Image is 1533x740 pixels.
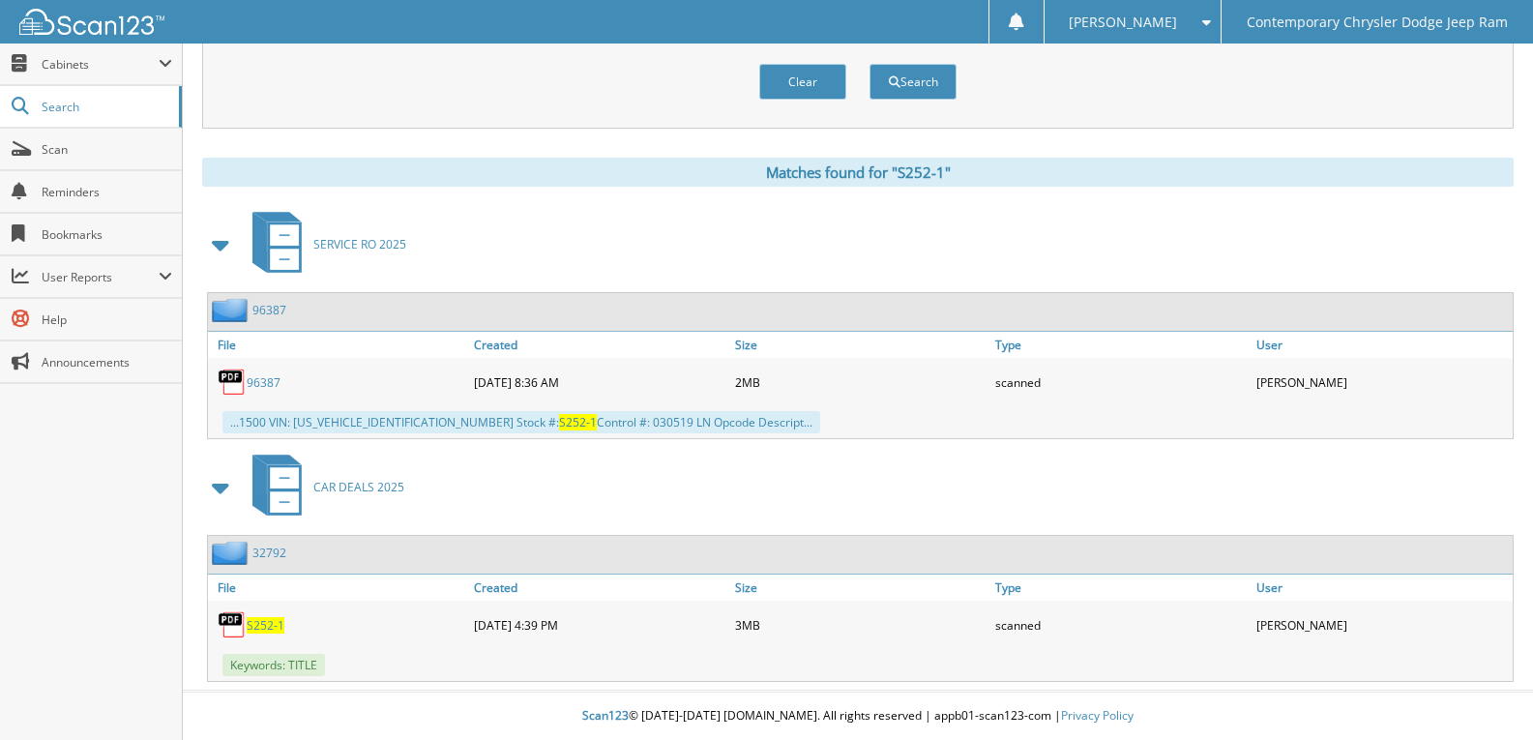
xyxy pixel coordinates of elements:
div: ...1500 VIN: [US_VEHICLE_IDENTIFICATION_NUMBER] Stock #: Control #: 030519 LN Opcode Descript... [222,411,820,433]
span: Scan [42,141,172,158]
img: PDF.png [218,610,247,639]
span: Contemporary Chrysler Dodge Jeep Ram [1247,16,1508,28]
a: 96387 [252,302,286,318]
span: Keywords: TITLE [222,654,325,676]
div: Matches found for "S252-1" [202,158,1514,187]
span: Bookmarks [42,226,172,243]
div: [PERSON_NAME] [1252,606,1513,644]
img: folder2.png [212,298,252,322]
img: folder2.png [212,541,252,565]
a: Type [990,332,1252,358]
a: Size [730,575,991,601]
div: [PERSON_NAME] [1252,363,1513,401]
a: Size [730,332,991,358]
div: [DATE] 8:36 AM [469,363,730,401]
a: File [208,575,469,601]
a: Privacy Policy [1061,707,1134,724]
img: scan123-logo-white.svg [19,9,164,35]
span: User Reports [42,269,159,285]
a: Created [469,332,730,358]
div: scanned [990,363,1252,401]
span: Cabinets [42,56,159,73]
a: User [1252,575,1513,601]
div: scanned [990,606,1252,644]
a: SERVICE RO 2025 [241,206,406,282]
a: S252-1 [247,617,284,634]
span: Help [42,311,172,328]
a: Created [469,575,730,601]
span: [PERSON_NAME] [1069,16,1177,28]
div: 2MB [730,363,991,401]
button: Clear [759,64,846,100]
a: User [1252,332,1513,358]
a: File [208,332,469,358]
span: Search [42,99,169,115]
a: 96387 [247,374,280,391]
div: 3MB [730,606,991,644]
div: [DATE] 4:39 PM [469,606,730,644]
button: Search [870,64,957,100]
span: S252-1 [559,414,597,430]
span: SERVICE RO 2025 [313,236,406,252]
span: Reminders [42,184,172,200]
a: 32792 [252,545,286,561]
a: CAR DEALS 2025 [241,449,404,525]
span: Announcements [42,354,172,370]
a: Type [990,575,1252,601]
span: Scan123 [582,707,629,724]
img: PDF.png [218,368,247,397]
div: © [DATE]-[DATE] [DOMAIN_NAME]. All rights reserved | appb01-scan123-com | [183,693,1533,740]
span: CAR DEALS 2025 [313,479,404,495]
